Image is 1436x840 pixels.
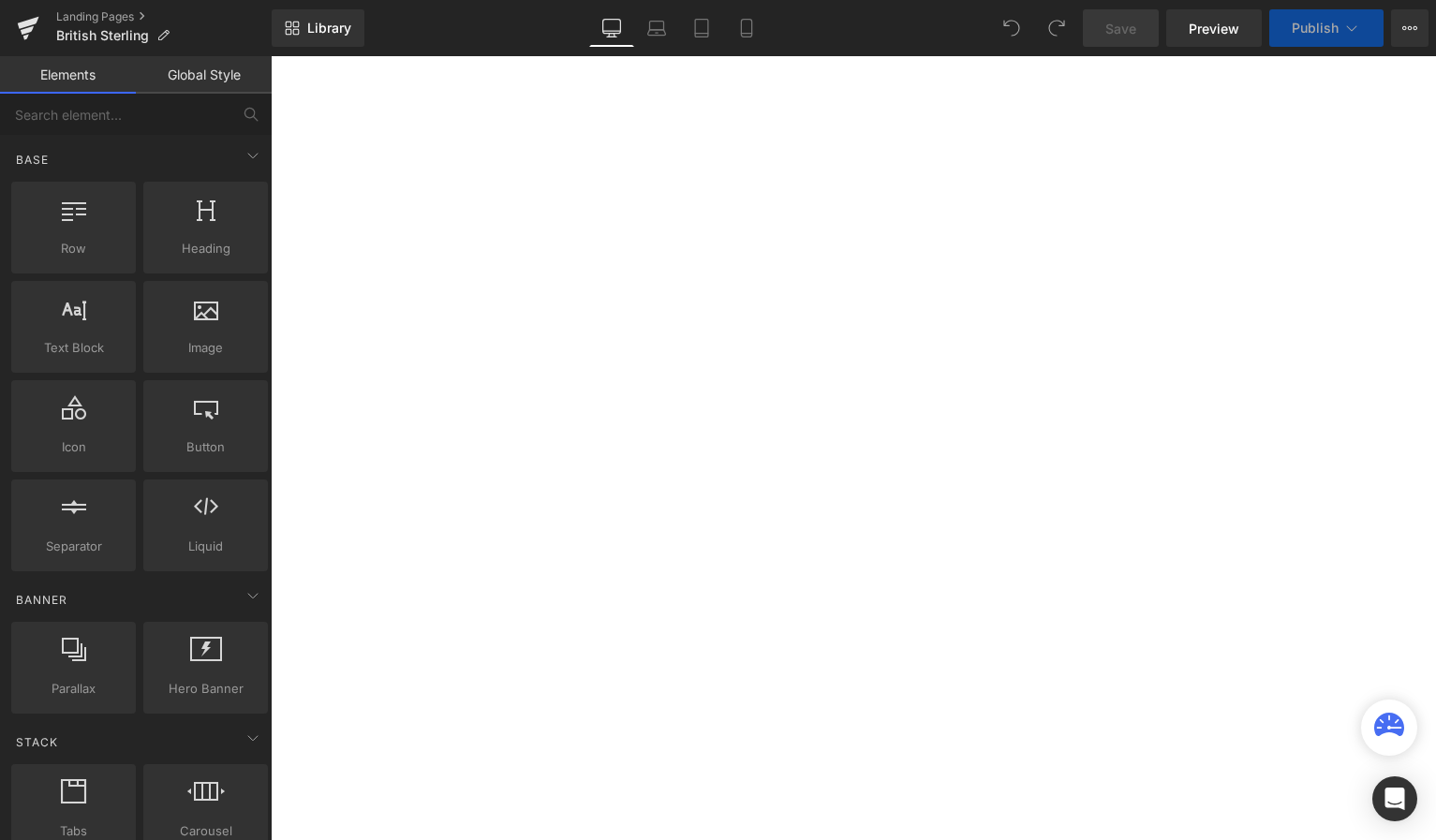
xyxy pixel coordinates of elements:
[679,9,724,47] a: Tablet
[14,591,69,609] span: Banner
[149,338,262,358] span: Image
[993,9,1030,47] button: Undo
[1372,776,1417,821] div: Open Intercom Messenger
[1292,21,1339,36] span: Publish
[14,733,60,751] span: Stack
[136,56,272,94] a: Global Style
[17,437,130,457] span: Icon
[14,151,51,169] span: Base
[1105,19,1136,38] span: Save
[56,9,272,24] a: Landing Pages
[307,20,351,37] span: Library
[56,28,149,43] span: British Sterling
[17,239,130,258] span: Row
[17,338,130,358] span: Text Block
[724,9,769,47] a: Mobile
[589,9,634,47] a: Desktop
[17,537,130,556] span: Separator
[1189,19,1239,38] span: Preview
[1391,9,1429,47] button: More
[149,437,262,457] span: Button
[634,9,679,47] a: Laptop
[1038,9,1075,47] button: Redo
[149,679,262,699] span: Hero Banner
[272,9,364,47] a: New Library
[149,537,262,556] span: Liquid
[17,679,130,699] span: Parallax
[149,239,262,258] span: Heading
[1269,9,1384,47] button: Publish
[1166,9,1262,47] a: Preview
